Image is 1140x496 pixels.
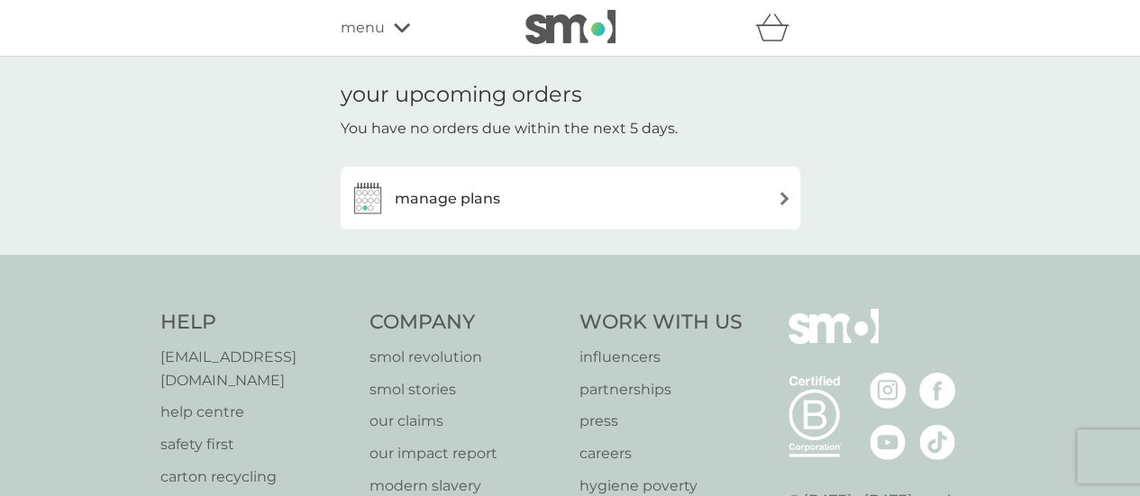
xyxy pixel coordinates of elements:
p: You have no orders due within the next 5 days. [341,117,678,140]
img: smol [525,10,616,44]
div: basket [755,10,800,46]
h4: Work With Us [579,309,743,337]
a: our impact report [369,442,561,465]
a: help centre [160,401,352,424]
a: smol stories [369,378,561,401]
img: visit the smol Instagram page [870,373,906,409]
a: [EMAIL_ADDRESS][DOMAIN_NAME] [160,346,352,392]
a: press [579,410,743,433]
a: safety first [160,433,352,456]
h3: manage plans [395,187,500,211]
a: smol revolution [369,346,561,369]
img: visit the smol Tiktok page [919,424,955,460]
h1: your upcoming orders [341,82,582,108]
img: visit the smol Facebook page [919,373,955,409]
a: carton recycling [160,465,352,489]
a: partnerships [579,378,743,401]
h4: Help [160,309,352,337]
img: smol [789,309,879,370]
h4: Company [369,309,561,337]
img: arrow right [778,192,791,205]
a: careers [579,442,743,465]
a: our claims [369,410,561,433]
img: visit the smol Youtube page [870,424,906,460]
span: menu [341,16,385,40]
a: influencers [579,346,743,369]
